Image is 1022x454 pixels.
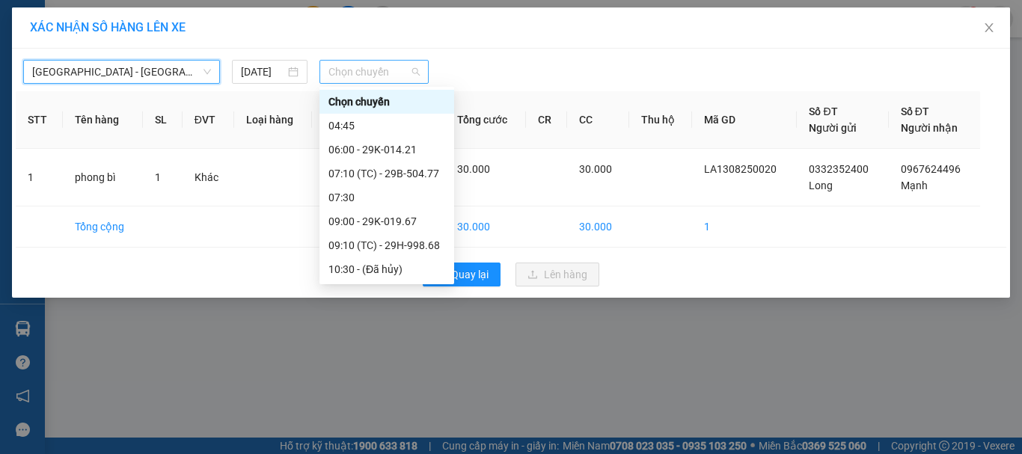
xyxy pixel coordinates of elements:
button: uploadLên hàng [515,263,599,286]
span: 30.000 [457,163,490,175]
button: Close [968,7,1010,49]
div: 09:10 (TC) - 29H-998.68 [328,237,445,254]
span: Mạnh [901,180,928,191]
td: 30.000 [445,206,526,248]
th: Loại hàng [234,91,312,149]
th: Tổng cước [445,91,526,149]
span: Số ĐT [901,105,929,117]
span: LA1308250020 [704,163,777,175]
td: Khác [183,149,235,206]
span: Long [809,180,833,191]
th: ĐVT [183,91,235,149]
span: XÁC NHẬN SỐ HÀNG LÊN XE [30,20,186,34]
div: 04:45 [328,117,445,134]
span: 30.000 [579,163,612,175]
img: logo [7,66,83,142]
span: Chuyển phát nhanh: [GEOGRAPHIC_DATA] - [GEOGRAPHIC_DATA][PERSON_NAME] [85,64,214,131]
div: Chọn chuyến [319,90,454,114]
div: 07:10 (TC) - 29B-504.77 [328,165,445,182]
span: Người gửi [809,122,857,134]
button: rollbackQuay lại [423,263,501,286]
th: CC [567,91,629,149]
td: 1 [16,149,63,206]
span: Chọn chuyến [328,61,420,83]
div: Chọn chuyến [328,93,445,110]
span: Người nhận [901,122,958,134]
span: Quay lại [451,266,489,283]
th: CR [526,91,567,149]
span: 0967624496 [901,163,961,175]
th: SL [143,91,182,149]
span: Số ĐT [809,105,837,117]
div: 09:00 - 29K-019.67 [328,213,445,230]
strong: CHUYỂN PHÁT NHANH VIP ANH HUY [93,12,205,61]
div: 06:00 - 29K-014.21 [328,141,445,158]
td: 30.000 [567,206,629,248]
td: 1 [692,206,798,248]
th: Tên hàng [63,91,143,149]
th: Thu hộ [629,91,692,149]
input: 13/08/2025 [241,64,284,80]
th: Ghi chú [312,91,377,149]
span: 1 [155,171,161,183]
td: Tổng cộng [63,206,143,248]
div: 07:30 [328,189,445,206]
div: 10:30 - (Đã hủy) [328,261,445,277]
th: STT [16,91,63,149]
td: phong bì [63,149,143,206]
span: close [983,22,995,34]
th: Mã GD [692,91,798,149]
span: Hà Nội - Hải Phòng [32,61,211,83]
span: 0332352400 [809,163,869,175]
